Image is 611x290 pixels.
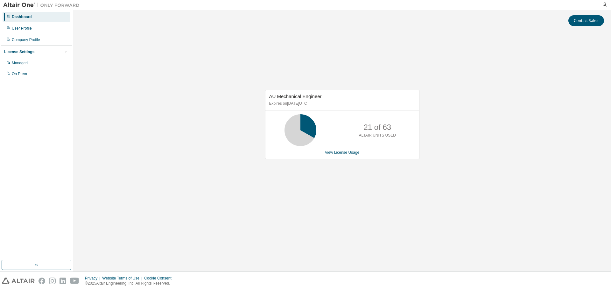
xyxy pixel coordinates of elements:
[3,2,83,8] img: Altair One
[269,101,414,106] p: Expires on [DATE] UTC
[12,14,32,19] div: Dashboard
[49,278,56,284] img: instagram.svg
[102,276,144,281] div: Website Terms of Use
[359,133,396,138] p: ALTAIR UNITS USED
[85,276,102,281] div: Privacy
[70,278,79,284] img: youtube.svg
[12,37,40,42] div: Company Profile
[4,49,34,54] div: License Settings
[12,60,28,66] div: Managed
[39,278,45,284] img: facebook.svg
[2,278,35,284] img: altair_logo.svg
[144,276,175,281] div: Cookie Consent
[568,15,604,26] button: Contact Sales
[325,150,360,155] a: View License Usage
[269,94,322,99] span: AU Mechanical Engineer
[85,281,175,286] p: © 2025 Altair Engineering, Inc. All Rights Reserved.
[12,26,32,31] div: User Profile
[12,71,27,76] div: On Prem
[363,122,391,133] p: 21 of 63
[60,278,66,284] img: linkedin.svg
